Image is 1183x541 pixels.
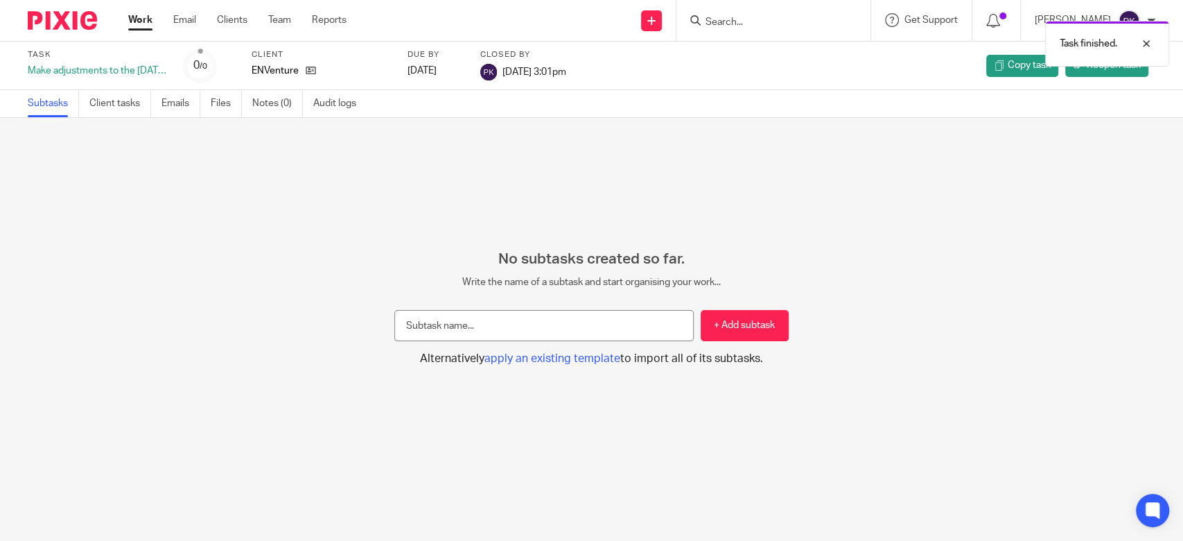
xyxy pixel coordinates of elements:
a: Client tasks [89,90,151,117]
p: Write the name of a subtask and start organising your work... [394,275,789,289]
span: [DATE] 3:01pm [502,67,566,76]
label: Closed by [480,49,566,60]
div: [DATE] [408,64,463,78]
a: Email [173,13,196,27]
img: svg%3E [1118,10,1140,32]
div: Make adjustments to the [DATE] report [28,64,166,78]
h2: No subtasks created so far. [394,250,789,268]
a: Work [128,13,152,27]
a: Reports [312,13,347,27]
img: svg%3E [480,64,497,80]
a: Emails [161,90,200,117]
a: Notes (0) [252,90,303,117]
label: Due by [408,49,463,60]
p: Task finished. [1060,37,1117,51]
small: /0 [200,62,207,70]
a: Team [268,13,291,27]
button: Alternativelyapply an existing templateto import all of its subtasks. [394,352,789,366]
a: Audit logs [313,90,367,117]
input: Subtask name... [394,310,694,341]
button: + Add subtask [701,310,789,341]
a: Clients [217,13,247,27]
div: 0 [193,58,207,74]
label: Client [252,49,390,60]
a: Subtasks [28,90,79,117]
span: apply an existing template [484,353,620,364]
p: ENVenture [252,64,299,78]
img: Pixie [28,11,97,30]
label: Task [28,49,166,60]
a: Files [211,90,242,117]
